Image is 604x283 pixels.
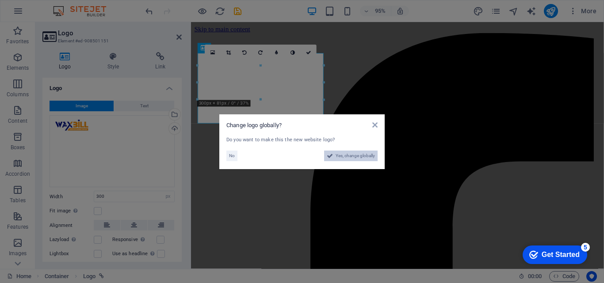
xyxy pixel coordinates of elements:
[24,10,62,18] div: Get Started
[324,151,378,161] button: Yes, change globally
[5,4,69,23] div: Get Started 5 items remaining, 0% complete
[226,136,378,144] div: Do you want to make this the new website logo?
[229,151,235,161] span: No
[4,4,62,11] a: Skip to main content
[226,151,237,161] button: No
[226,122,282,128] span: Change logo globally?
[336,151,375,161] span: Yes, change globally
[63,2,72,11] div: 5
